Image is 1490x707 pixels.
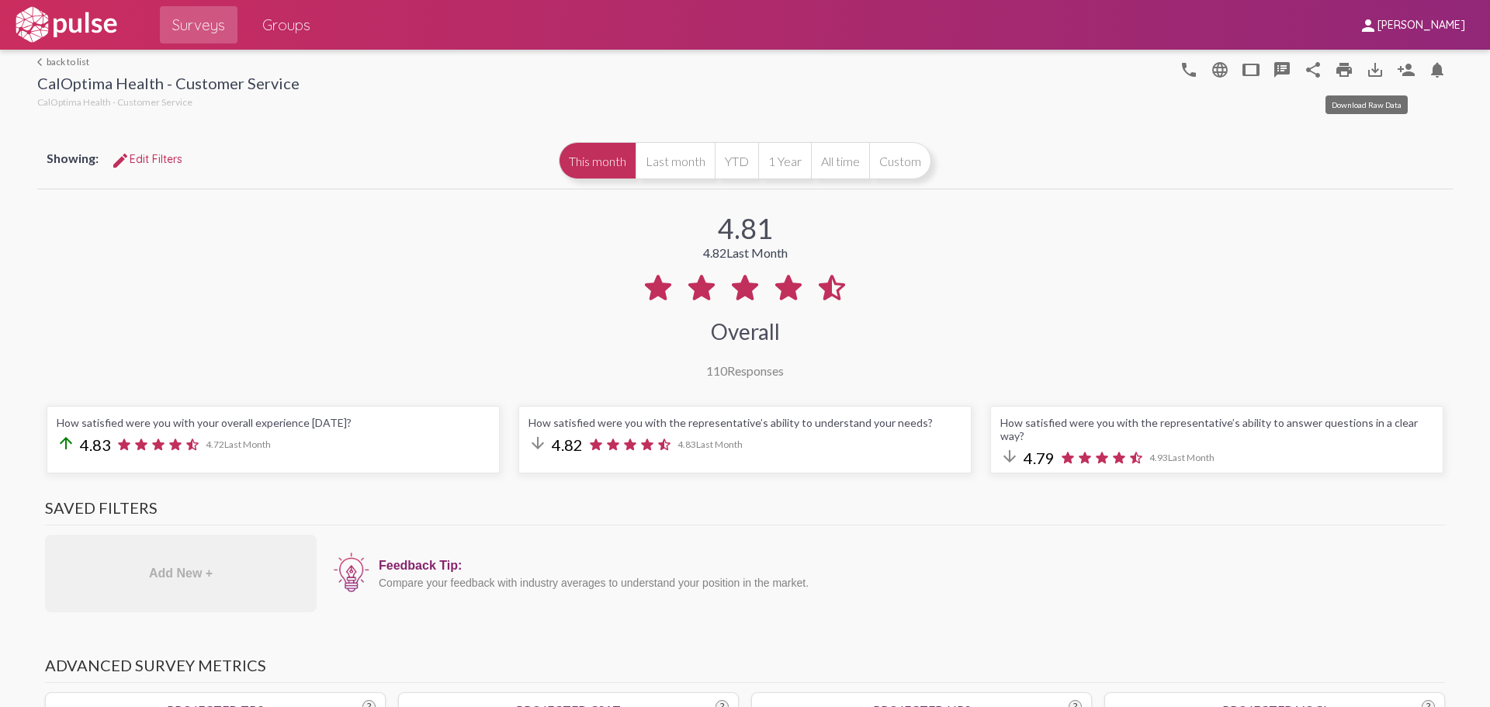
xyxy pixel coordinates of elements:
[1273,61,1291,79] mat-icon: speaker_notes
[37,96,192,108] span: CalOptima Health - Customer Service
[379,559,1437,573] div: Feedback Tip:
[1000,447,1019,466] mat-icon: arrow_downward
[57,434,75,452] mat-icon: arrow_upward
[1346,10,1478,39] button: [PERSON_NAME]
[1168,452,1215,463] span: Last Month
[37,74,300,96] div: CalOptima Health - Customer Service
[1000,416,1433,442] div: How satisfied were you with the representative’s ability to answer questions in a clear way?
[1149,452,1215,463] span: 4.93
[111,151,130,170] mat-icon: Edit Filters
[1204,54,1235,85] button: language
[250,6,323,43] a: Groups
[47,151,99,165] span: Showing:
[1366,61,1384,79] mat-icon: Download
[715,142,758,179] button: YTD
[811,142,869,179] button: All time
[703,245,788,260] div: 4.82
[111,152,182,166] span: Edit Filters
[1360,54,1391,85] button: Download
[718,211,773,245] div: 4.81
[37,57,47,67] mat-icon: arrow_back_ios
[1242,61,1260,79] mat-icon: tablet
[1173,54,1204,85] button: language
[528,434,547,452] mat-icon: arrow_downward
[869,142,931,179] button: Custom
[80,435,111,454] span: 4.83
[1397,61,1415,79] mat-icon: Person
[1329,54,1360,85] a: print
[711,318,780,345] div: Overall
[758,142,811,179] button: 1 Year
[1024,449,1055,467] span: 4.79
[57,416,490,429] div: How satisfied were you with your overall experience [DATE]?
[206,438,271,450] span: 4.72
[706,363,727,378] span: 110
[706,363,784,378] div: Responses
[45,535,317,612] div: Add New +
[12,5,120,44] img: white-logo.svg
[1304,61,1322,79] mat-icon: Share
[37,56,300,68] a: back to list
[1377,19,1465,33] span: [PERSON_NAME]
[224,438,271,450] span: Last Month
[696,438,743,450] span: Last Month
[1266,54,1298,85] button: speaker_notes
[552,435,583,454] span: 4.82
[1335,61,1353,79] mat-icon: print
[45,498,1445,525] h3: Saved Filters
[726,245,788,260] span: Last Month
[677,438,743,450] span: 4.83
[1428,61,1447,79] mat-icon: Bell
[1211,61,1229,79] mat-icon: language
[1180,61,1198,79] mat-icon: language
[1391,54,1422,85] button: Person
[172,11,225,39] span: Surveys
[262,11,310,39] span: Groups
[45,656,1445,683] h3: Advanced Survey Metrics
[1422,54,1453,85] button: Bell
[160,6,237,43] a: Surveys
[332,551,371,594] img: icon12.png
[528,416,962,429] div: How satisfied were you with the representative’s ability to understand your needs?
[559,142,636,179] button: This month
[636,142,715,179] button: Last month
[1298,54,1329,85] button: Share
[1235,54,1266,85] button: tablet
[99,145,195,173] button: Edit FiltersEdit Filters
[1359,16,1377,35] mat-icon: person
[379,577,1437,589] div: Compare your feedback with industry averages to understand your position in the market.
